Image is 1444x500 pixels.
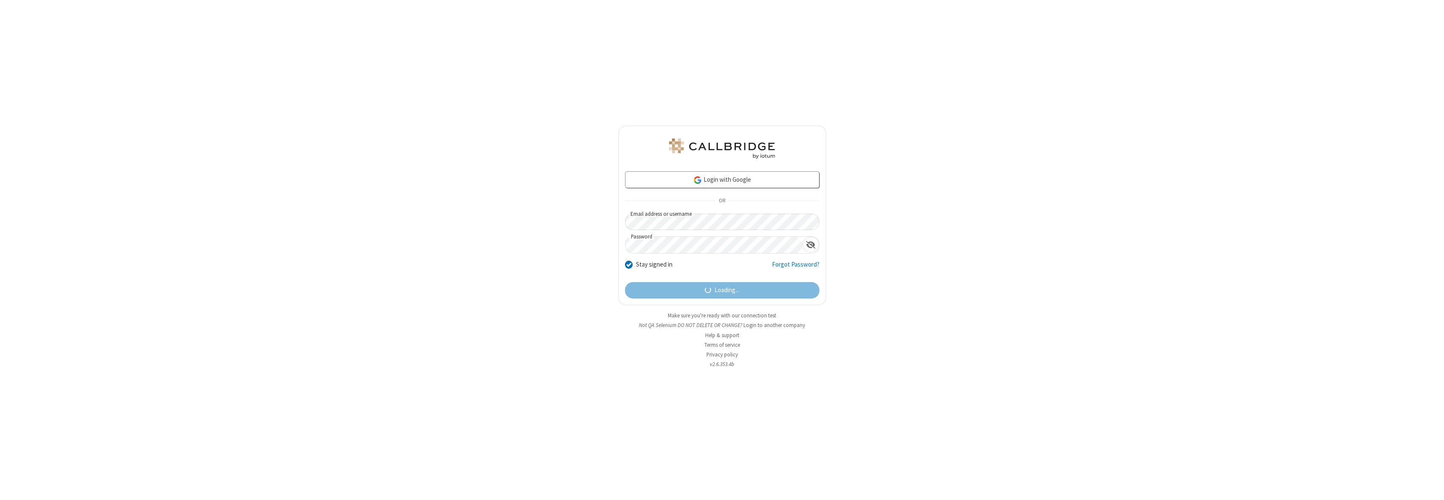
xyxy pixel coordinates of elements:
[668,312,776,319] a: Make sure you're ready with our connection test
[625,237,803,253] input: Password
[625,214,819,230] input: Email address or username
[743,321,805,329] button: Login to another company
[618,360,826,368] li: v2.6.353.4b
[636,260,672,270] label: Stay signed in
[772,260,819,276] a: Forgot Password?
[714,285,739,295] span: Loading...
[693,175,702,185] img: google-icon.png
[706,351,738,358] a: Privacy policy
[715,195,729,207] span: OR
[705,332,739,339] a: Help & support
[803,237,819,252] div: Show password
[625,171,819,188] a: Login with Google
[625,282,819,299] button: Loading...
[704,341,740,348] a: Terms of service
[667,139,777,159] img: QA Selenium DO NOT DELETE OR CHANGE
[618,321,826,329] li: Not QA Selenium DO NOT DELETE OR CHANGE?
